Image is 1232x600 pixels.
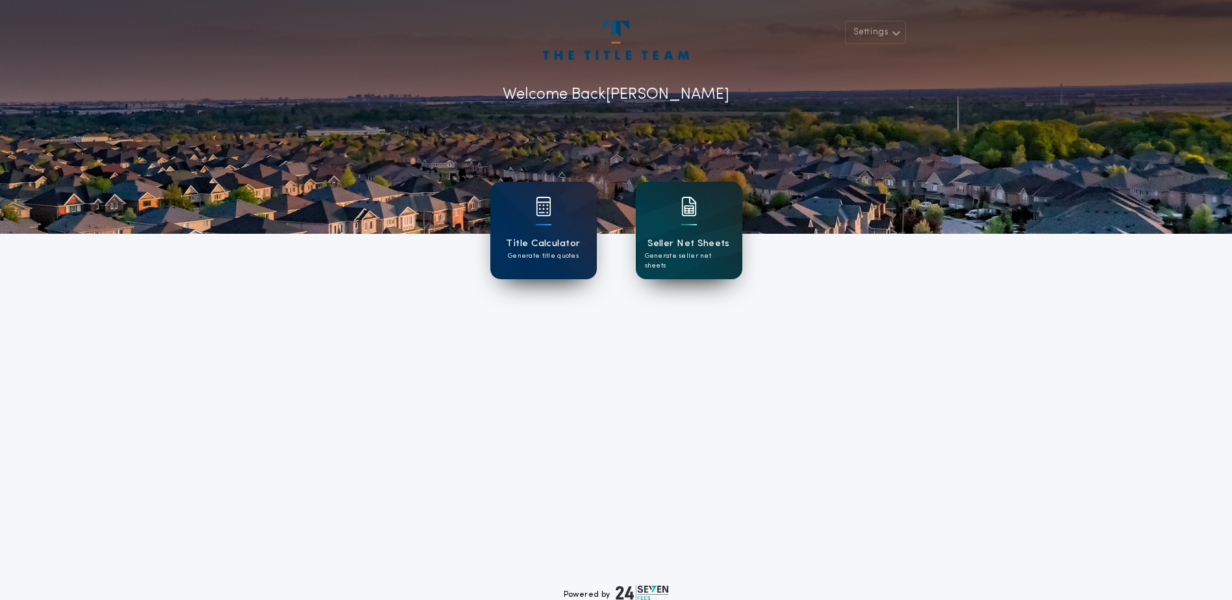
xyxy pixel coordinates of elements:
[543,21,688,60] img: account-logo
[636,182,742,279] a: card iconSeller Net SheetsGenerate seller net sheets
[845,21,906,44] button: Settings
[536,197,551,216] img: card icon
[506,236,580,251] h1: Title Calculator
[681,197,697,216] img: card icon
[647,236,730,251] h1: Seller Net Sheets
[508,251,579,261] p: Generate title quotes
[503,83,729,106] p: Welcome Back [PERSON_NAME]
[490,182,597,279] a: card iconTitle CalculatorGenerate title quotes
[645,251,733,271] p: Generate seller net sheets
